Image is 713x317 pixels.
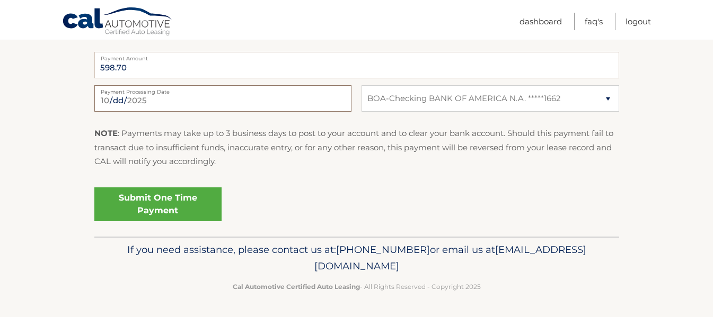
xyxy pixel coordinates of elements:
label: Payment Processing Date [94,85,351,94]
a: Logout [626,13,651,30]
input: Payment Date [94,85,351,112]
p: If you need assistance, please contact us at: or email us at [101,241,612,275]
input: Payment Amount [94,52,619,78]
p: : Payments may take up to 3 business days to post to your account and to clear your bank account.... [94,126,619,168]
a: FAQ's [585,13,603,30]
p: - All Rights Reserved - Copyright 2025 [101,281,612,292]
a: Dashboard [520,13,562,30]
a: Submit One Time Payment [94,187,222,221]
strong: Cal Automotive Certified Auto Leasing [233,283,360,291]
a: Cal Automotive [62,7,173,38]
span: [PHONE_NUMBER] [336,243,430,256]
label: Payment Amount [94,52,619,60]
strong: NOTE [94,128,118,138]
